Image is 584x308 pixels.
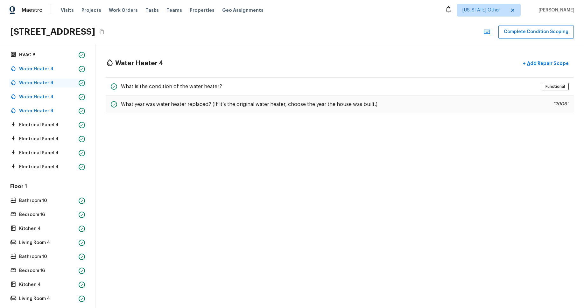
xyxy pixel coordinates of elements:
[19,296,76,302] p: Living Room 4
[19,136,76,142] p: Electrical Panel 4
[61,7,74,13] span: Visits
[109,7,138,13] span: Work Orders
[9,183,86,191] h5: Floor 1
[19,80,76,86] p: Water Heater 4
[98,28,106,36] button: Copy Address
[121,83,222,90] h5: What is the condition of the water heater?
[19,108,76,114] p: Water Heater 4
[498,25,574,39] button: Complete Condition Scoping
[19,164,76,170] p: Electrical Panel 4
[553,101,569,107] p: “ 2006 “
[222,7,264,13] span: Geo Assignments
[526,60,569,66] p: Add Repair Scope
[518,57,574,70] button: +Add Repair Scope
[536,7,574,13] span: [PERSON_NAME]
[19,122,76,128] p: Electrical Panel 4
[190,7,215,13] span: Properties
[19,52,76,58] p: HVAC 8
[19,254,76,260] p: Bathroom 10
[462,7,506,13] span: [US_STATE] Other
[166,7,182,13] span: Teams
[19,198,76,204] p: Bathroom 10
[19,94,76,100] p: Water Heater 4
[81,7,101,13] span: Projects
[19,212,76,218] p: Bedroom 16
[19,240,76,246] p: Living Room 4
[19,226,76,232] p: Kitchen 4
[115,59,163,67] h4: Water Heater 4
[543,83,567,90] span: Functional
[19,150,76,156] p: Electrical Panel 4
[19,66,76,72] p: Water Heater 4
[10,26,95,38] h2: [STREET_ADDRESS]
[121,101,377,108] h5: What year was water heater replaced? (If it’s the original water heater, choose the year the hous...
[19,268,76,274] p: Bedroom 16
[145,8,159,12] span: Tasks
[19,282,76,288] p: Kitchen 4
[22,7,43,13] span: Maestro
